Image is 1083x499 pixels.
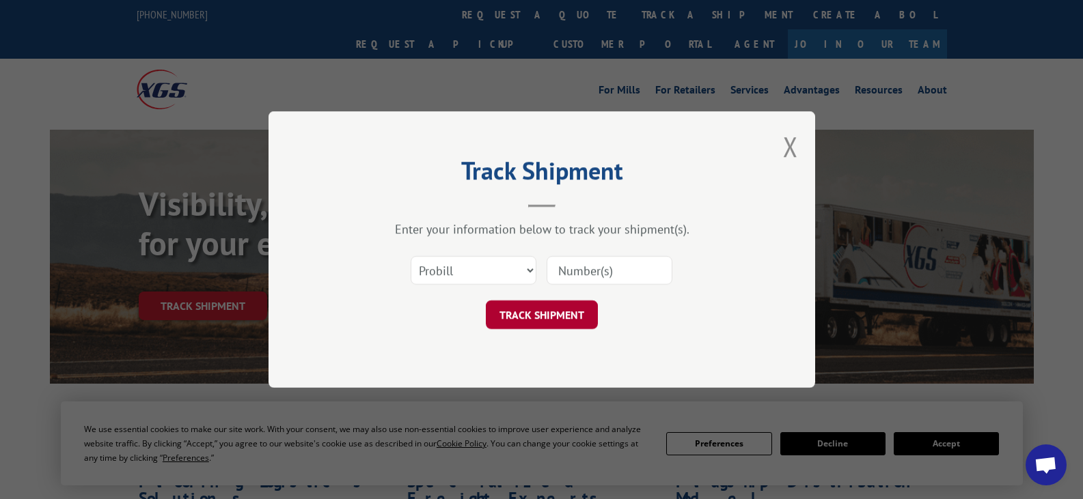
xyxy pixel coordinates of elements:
input: Number(s) [547,256,672,285]
button: TRACK SHIPMENT [486,300,598,329]
div: Enter your information below to track your shipment(s). [337,221,747,237]
div: Open chat [1026,444,1067,485]
h2: Track Shipment [337,161,747,187]
button: Close modal [783,128,798,165]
